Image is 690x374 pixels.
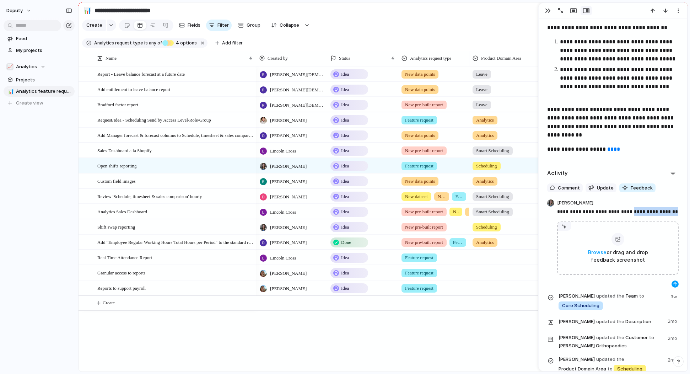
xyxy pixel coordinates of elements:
[619,183,656,193] button: Feedback
[405,239,443,246] span: New pre-built report
[270,193,307,201] span: [PERSON_NAME]
[97,207,147,215] span: Analytics Sales Dashboard
[476,178,494,185] span: Analytics
[97,192,202,200] span: Review 'Schedule, timesheet & sales comparison' hourly
[103,299,115,306] span: Create
[247,22,260,29] span: Group
[341,208,349,215] span: Idea
[270,132,307,139] span: [PERSON_NAME]
[3,5,35,16] button: deputy
[268,55,288,62] span: Created by
[97,238,254,246] span: Add "Employee Regular Working Hours Total Hours per Period" to the standard report > Team Member ...
[174,40,197,46] span: options
[559,316,663,326] span: Description
[94,40,143,46] span: Analytics request type
[547,183,583,193] button: Comment
[668,355,679,364] span: 2mo
[476,224,497,231] span: Scheduling
[7,87,12,96] div: 📊
[97,284,146,292] span: Reports to support payroll
[476,208,509,215] span: Smart Scheduling
[341,147,349,154] span: Idea
[405,162,433,170] span: Feature request
[270,178,307,185] span: [PERSON_NAME]
[405,193,428,200] span: New dataset
[235,20,264,31] button: Group
[97,85,170,93] span: Add entitlement to leave balance report
[455,193,463,200] span: Feature request
[559,318,595,325] span: [PERSON_NAME]
[341,193,349,200] span: Idea
[4,86,75,97] a: 📊Analytics feature requests
[4,62,75,72] button: 📈Analytics
[476,193,509,200] span: Smart Scheduling
[405,147,443,154] span: New pre-built report
[596,334,624,341] span: updated the
[162,39,198,47] button: 4 options
[16,100,43,107] span: Create view
[206,20,232,31] button: Filter
[270,224,307,231] span: [PERSON_NAME]
[270,239,307,246] span: [PERSON_NAME]
[83,6,91,15] div: 📊
[144,40,148,46] span: is
[97,177,136,185] span: Custom field images
[559,292,666,311] span: Team
[405,132,435,139] span: New data points
[222,40,243,46] span: Add filter
[143,39,163,47] button: isany of
[82,20,106,31] button: Create
[270,255,296,262] span: Lincoln Cross
[270,71,324,78] span: [PERSON_NAME][DEMOGRAPHIC_DATA]
[188,22,200,29] span: Fields
[668,316,679,325] span: 2mo
[562,302,599,309] span: Core Scheduling
[270,86,324,93] span: [PERSON_NAME][DEMOGRAPHIC_DATA]
[405,224,443,231] span: New pre-built report
[476,117,494,124] span: Analytics
[97,253,152,261] span: Real Time Attendance Report
[668,333,679,342] span: 2mo
[559,355,663,374] span: Product Domain Area
[211,38,247,48] button: Add filter
[16,76,72,84] span: Projects
[670,292,679,300] span: 3w
[148,40,162,46] span: any of
[86,22,102,29] span: Create
[6,63,14,70] div: 📈
[341,132,349,139] span: Idea
[476,147,509,154] span: Smart Scheduling
[4,98,75,108] button: Create view
[586,183,616,193] button: Update
[469,208,474,215] span: New data points
[559,333,663,349] span: Customer
[97,70,185,78] span: Report - Leave balance forecast at a future date
[97,223,135,231] span: Shift swap reporting
[341,254,349,261] span: Idea
[106,55,117,62] span: Name
[267,20,303,31] button: Collapse
[6,88,14,95] button: 📊
[476,71,487,78] span: Leave
[476,101,487,108] span: Leave
[608,365,613,373] span: to
[588,249,607,255] span: Browse
[270,117,307,124] span: [PERSON_NAME]
[597,185,614,192] span: Update
[341,162,349,170] span: Idea
[453,208,459,215] span: New dataset
[176,20,203,31] button: Fields
[270,163,307,170] span: [PERSON_NAME]
[16,63,37,70] span: Analytics
[476,132,494,139] span: Analytics
[16,35,72,42] span: Feed
[16,47,72,54] span: My projects
[341,239,351,246] span: Done
[4,33,75,44] a: Feed
[270,285,307,292] span: [PERSON_NAME]
[596,356,624,363] span: updated the
[4,75,75,85] a: Projects
[559,334,595,341] span: [PERSON_NAME]
[438,193,446,200] span: New data points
